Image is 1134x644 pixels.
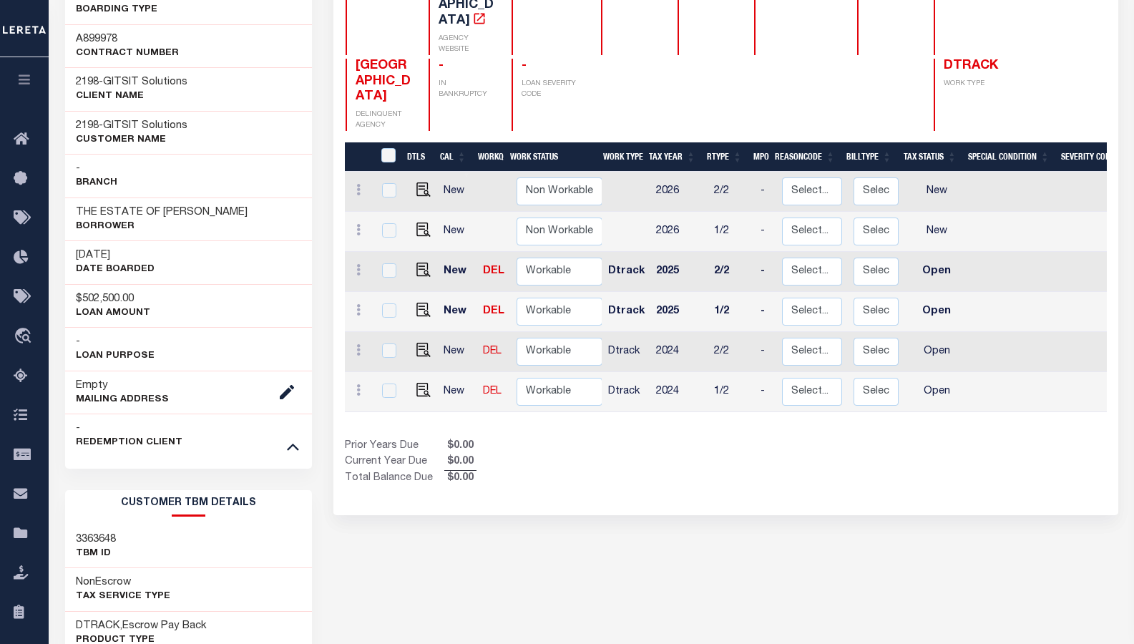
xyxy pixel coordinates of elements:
td: Current Year Due [345,454,444,470]
p: DATE BOARDED [76,263,155,277]
th: &nbsp;&nbsp;&nbsp;&nbsp;&nbsp;&nbsp;&nbsp;&nbsp;&nbsp;&nbsp; [345,142,372,172]
td: - [755,212,776,252]
p: Contract Number [76,47,179,61]
td: - [755,332,776,372]
td: Open [904,372,969,412]
td: 2024 [650,372,708,412]
th: BillType: activate to sort column ascending [841,142,897,172]
th: Work Type [597,142,643,172]
th: MPO [748,142,769,172]
h3: A899978 [76,32,179,47]
p: Borrower [76,220,248,234]
td: Dtrack [602,252,650,292]
th: &nbsp; [372,142,401,172]
td: 2025 [650,252,708,292]
td: New [438,172,477,212]
p: LOAN PURPOSE [76,349,155,364]
td: Dtrack [602,332,650,372]
p: Branch [76,176,117,190]
h3: - [76,162,117,176]
p: AGENCY WEBSITE [439,34,494,55]
p: TBM ID [76,547,116,561]
span: [GEOGRAPHIC_DATA] [356,59,411,103]
th: Tax Year: activate to sort column ascending [643,142,701,172]
td: Open [904,252,969,292]
p: BOARDING TYPE [76,3,157,17]
span: DTRACK [944,59,998,72]
h3: Empty [76,379,169,393]
a: DEL [483,346,502,356]
td: 1/2 [708,292,755,332]
h3: - [76,119,187,133]
h3: NonEscrow [76,575,170,590]
p: LOAN AMOUNT [76,306,150,321]
td: New [438,252,477,292]
span: $0.00 [444,454,476,470]
h3: DTRACK,Escrow Pay Back [76,619,207,633]
h3: THE ESTATE OF [PERSON_NAME] [76,205,248,220]
h3: - [76,421,182,436]
td: 1/2 [708,212,755,252]
td: New [438,212,477,252]
td: 2/2 [708,332,755,372]
h3: - [76,335,155,349]
h3: 3363648 [76,532,116,547]
th: CAL: activate to sort column ascending [434,142,472,172]
td: New [438,292,477,332]
span: $0.00 [444,439,476,454]
h3: $502,500.00 [76,292,150,306]
td: Prior Years Due [345,439,444,454]
th: Work Status [504,142,602,172]
i: travel_explore [14,328,36,346]
span: 2198 [76,120,99,131]
td: 1/2 [708,372,755,412]
p: DELINQUENT AGENCY [356,109,411,131]
td: 2026 [650,172,708,212]
p: Mailing Address [76,393,169,407]
th: Special Condition: activate to sort column ascending [962,142,1055,172]
th: Tax Status: activate to sort column ascending [897,142,962,172]
p: CLIENT Name [76,89,187,104]
span: GITSIT Solutions [103,120,187,131]
td: Open [904,292,969,332]
p: CUSTOMER Name [76,133,187,147]
td: New [438,372,477,412]
td: Dtrack [602,372,650,412]
td: New [438,332,477,372]
td: - [755,372,776,412]
a: DEL [483,266,504,276]
td: - [755,172,776,212]
td: 2/2 [708,172,755,212]
p: IN BANKRUPTCY [439,79,494,100]
th: ReasonCode: activate to sort column ascending [769,142,841,172]
td: 2024 [650,332,708,372]
p: WORK TYPE [944,79,999,89]
td: 2026 [650,212,708,252]
a: DEL [483,386,502,396]
td: New [904,212,969,252]
td: 2/2 [708,252,755,292]
th: Severity Code: activate to sort column ascending [1055,142,1133,172]
p: REDEMPTION CLIENT [76,436,182,450]
h2: CUSTOMER TBM DETAILS [65,490,313,517]
td: Total Balance Due [345,470,444,486]
td: Open [904,332,969,372]
span: - [522,59,527,72]
span: $0.00 [444,471,476,487]
td: New [904,172,969,212]
p: Tax Service Type [76,590,170,604]
h3: - [76,75,187,89]
td: 2025 [650,292,708,332]
td: - [755,292,776,332]
a: DEL [483,306,504,316]
th: DTLS [401,142,434,172]
h3: [DATE] [76,248,155,263]
span: 2198 [76,77,99,87]
span: - [439,59,444,72]
p: LOAN SEVERITY CODE [522,79,584,100]
td: Dtrack [602,292,650,332]
th: WorkQ [472,142,504,172]
th: RType: activate to sort column ascending [701,142,748,172]
td: - [755,252,776,292]
span: GITSIT Solutions [103,77,187,87]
